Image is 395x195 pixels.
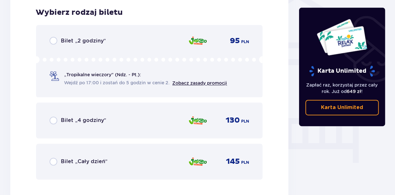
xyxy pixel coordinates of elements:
[226,116,240,125] p: 130
[188,155,207,169] img: zone logo
[306,82,379,95] p: Zapłać raz, korzystaj przez cały rok. Już od !
[230,36,240,46] p: 95
[64,80,170,86] span: Wejdź po 17:00 i zostań do 5 godzin w cenie 2.
[188,34,207,48] img: zone logo
[61,117,106,124] p: Bilet „4 godziny”
[241,160,249,166] p: PLN
[306,100,379,116] a: Karta Unlimited
[36,8,123,17] p: Wybierz rodzaj biletu
[321,104,363,111] p: Karta Unlimited
[173,81,227,86] a: Zobacz zasady promocji
[226,157,240,167] p: 145
[347,89,361,94] span: 649 zł
[61,37,106,44] p: Bilet „2 godziny”
[241,119,249,125] p: PLN
[61,158,108,165] p: Bilet „Cały dzień”
[241,39,249,45] p: PLN
[309,66,376,77] p: Karta Unlimited
[188,114,207,127] img: zone logo
[64,72,141,78] p: „Tropikalne wieczory" (Ndz. - Pt.):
